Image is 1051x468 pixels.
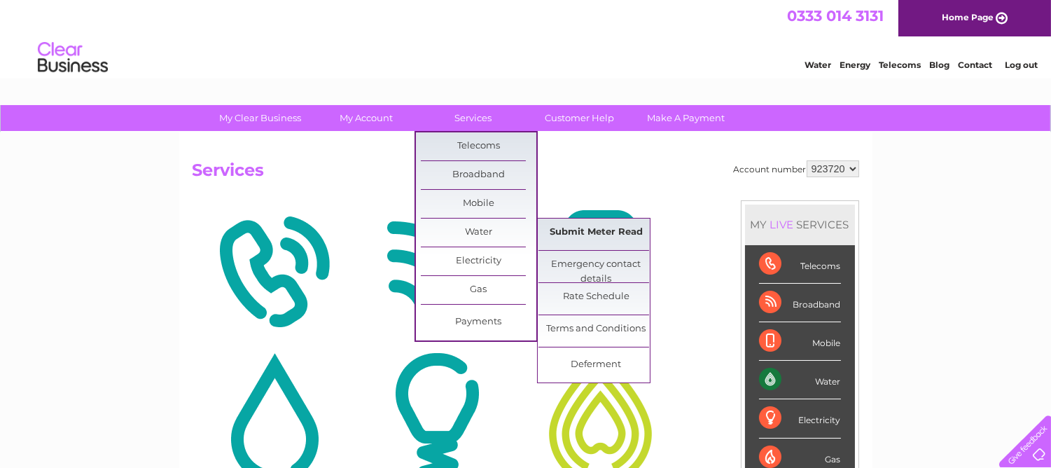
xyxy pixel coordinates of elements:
[538,251,654,279] a: Emergency contact details
[421,190,536,218] a: Mobile
[421,161,536,189] a: Broadband
[759,361,841,399] div: Water
[787,7,884,25] a: 0333 014 3131
[538,283,654,311] a: Rate Schedule
[4,8,665,68] div: Clear Business is a trading name of Verastar Limited (registered in [GEOGRAPHIC_DATA] No. 3667643...
[538,351,654,379] a: Deferment
[840,60,870,70] a: Energy
[929,60,949,70] a: Blog
[202,105,318,131] a: My Clear Business
[538,219,654,247] a: Submit Meter Read
[193,160,859,187] h2: Services
[522,105,637,131] a: Customer Help
[745,205,855,245] div: MY SERVICES
[879,60,921,70] a: Telecoms
[628,105,744,131] a: Make A Payment
[421,276,536,304] a: Gas
[421,247,536,275] a: Electricity
[805,60,831,70] a: Water
[196,204,352,340] img: Telecoms
[767,218,797,231] div: LIVE
[538,315,654,343] a: Terms and Conditions
[958,60,992,70] a: Contact
[309,105,424,131] a: My Account
[734,160,859,177] div: Account number
[415,105,531,131] a: Services
[759,284,841,322] div: Broadband
[421,132,536,160] a: Telecoms
[759,399,841,438] div: Electricity
[421,219,536,247] a: Water
[37,36,109,79] img: logo.png
[759,245,841,284] div: Telecoms
[759,322,841,361] div: Mobile
[359,204,515,340] img: Broadband
[421,308,536,336] a: Payments
[1005,60,1038,70] a: Log out
[522,204,678,340] img: Mobile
